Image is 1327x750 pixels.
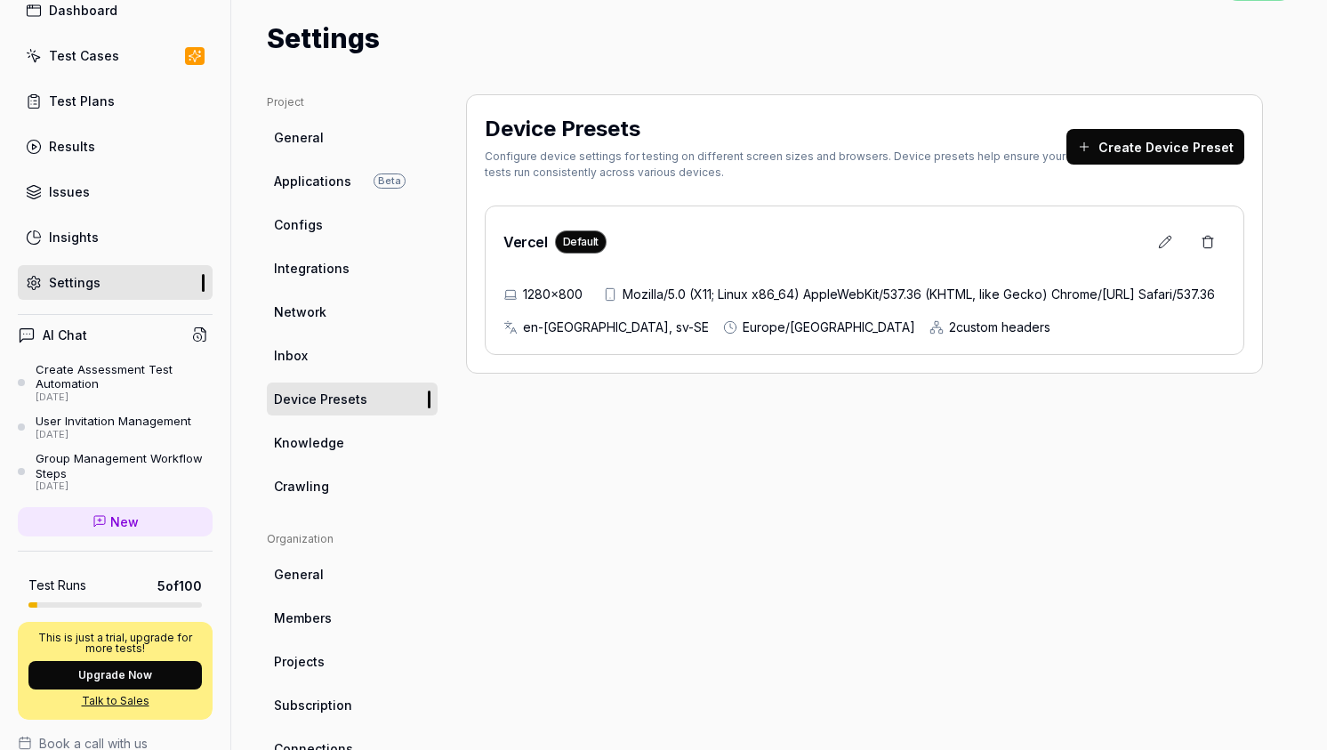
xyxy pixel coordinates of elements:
span: Members [274,609,332,627]
a: Issues [18,174,213,209]
span: 5 of 100 [157,577,202,595]
div: Test Plans [49,92,115,110]
div: Settings [49,273,101,292]
span: General [274,565,324,584]
a: Crawling [267,470,438,503]
a: Knowledge [267,426,438,459]
a: Settings [18,265,213,300]
div: Configure device settings for testing on different screen sizes and browsers. Device presets help... [485,149,1066,181]
div: User Invitation Management [36,414,191,428]
span: Knowledge [274,433,344,452]
button: Create Device Preset [1066,129,1244,165]
p: This is just a trial, upgrade for more tests! [28,633,202,654]
h5: Test Runs [28,577,86,593]
div: Create Assessment Test Automation [36,362,213,391]
a: Projects [267,645,438,678]
a: ApplicationsBeta [267,165,438,198]
span: General [274,128,324,147]
a: Group Management Workflow Steps[DATE] [18,451,213,492]
span: Beta [374,173,406,189]
a: Test Plans [18,84,213,118]
span: Configs [274,215,323,234]
div: Group Management Workflow Steps [36,451,213,480]
div: Issues [49,182,90,201]
div: Organization [267,531,438,547]
div: Default [555,230,607,254]
span: 1280×800 [523,285,583,303]
a: Network [267,295,438,328]
a: Talk to Sales [28,693,202,709]
h1: Settings [267,19,380,59]
a: Inbox [267,339,438,372]
a: General [267,121,438,154]
span: Projects [274,652,325,671]
span: New [110,512,139,531]
a: Insights [18,220,213,254]
a: Members [267,601,438,634]
h4: AI Chat [43,326,87,344]
span: Device Presets [274,390,367,408]
a: Device Presets [267,383,438,415]
div: [DATE] [36,391,213,404]
span: Network [274,302,326,321]
span: Mozilla/5.0 (X11; Linux x86_64) AppleWebKit/537.36 (KHTML, like Gecko) Chrome/[URL] Safari/537.36 [623,285,1215,303]
a: Create Assessment Test Automation[DATE] [18,362,213,403]
span: 2 custom header [949,318,1050,336]
span: Subscription [274,696,352,714]
span: s [1044,319,1050,335]
button: Upgrade Now [28,661,202,690]
a: Integrations [267,252,438,285]
span: Applications [274,172,351,190]
a: New [18,507,213,536]
h2: Vercel [503,230,607,254]
span: Crawling [274,477,329,496]
span: Europe/[GEOGRAPHIC_DATA] [743,318,915,336]
a: Results [18,129,213,164]
a: Configs [267,208,438,241]
span: en-[GEOGRAPHIC_DATA], sv-SE [523,318,709,336]
h2: Device Presets [485,113,640,145]
div: Project [267,94,438,110]
a: Subscription [267,689,438,722]
a: General [267,558,438,591]
span: Integrations [274,259,350,278]
div: [DATE] [36,480,213,493]
div: Dashboard [49,1,117,20]
div: Insights [49,228,99,246]
span: Inbox [274,346,308,365]
div: Results [49,137,95,156]
a: User Invitation Management[DATE] [18,414,213,440]
a: Test Cases [18,38,213,73]
div: Test Cases [49,46,119,65]
div: [DATE] [36,429,191,441]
